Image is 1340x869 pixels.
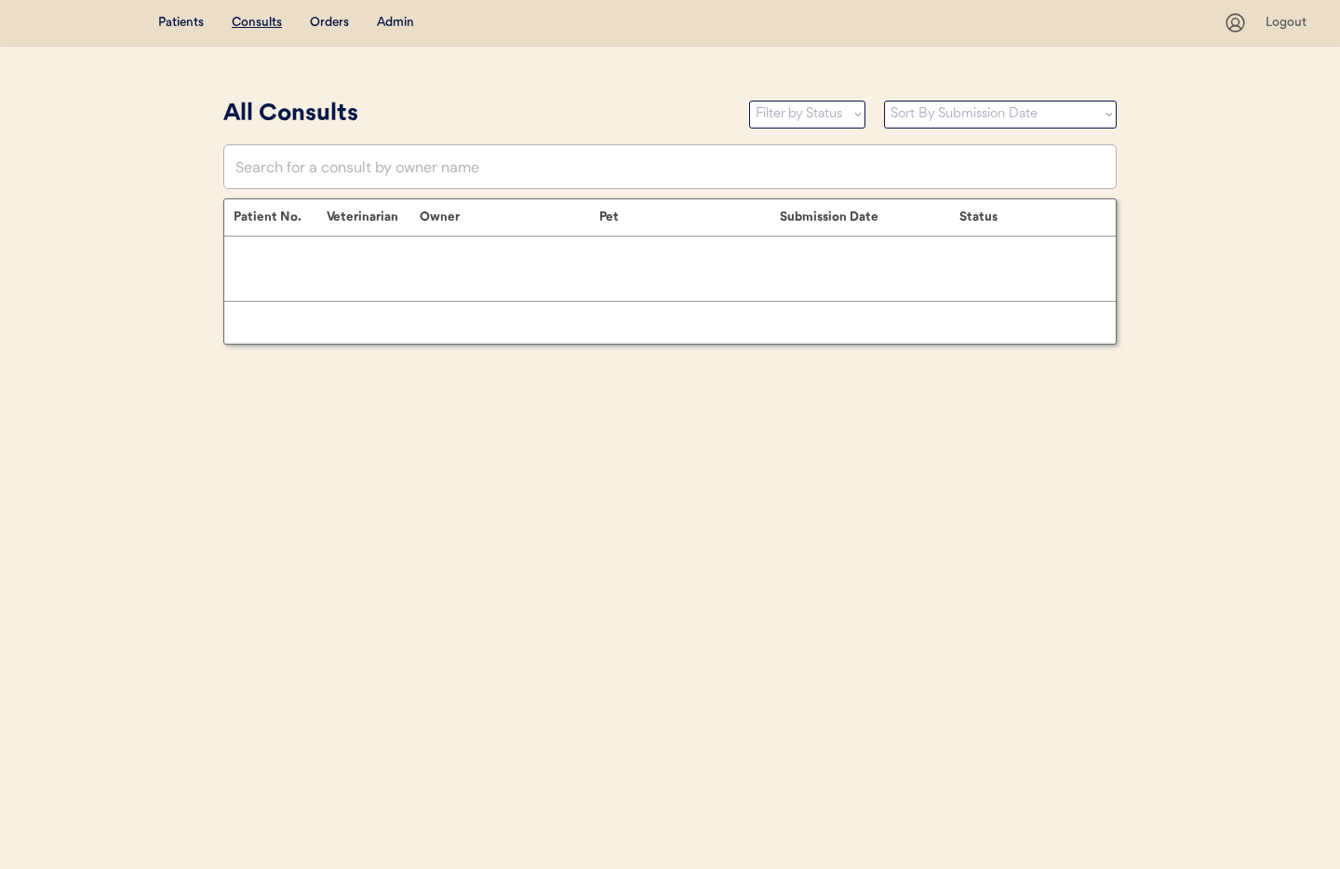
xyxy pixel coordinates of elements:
[310,14,349,33] div: Orders
[223,97,730,132] div: All Consults
[599,210,779,224] div: Pet
[780,210,959,224] div: Submission Date
[232,16,282,29] u: Consults
[959,210,1097,224] div: Status
[1266,14,1312,33] div: Logout
[377,14,414,33] div: Admin
[327,210,420,224] div: Veterinarian
[223,144,1117,189] input: Search for a consult by owner name
[420,210,599,224] div: Owner
[158,14,204,33] div: Patients
[234,210,327,224] div: Patient No.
